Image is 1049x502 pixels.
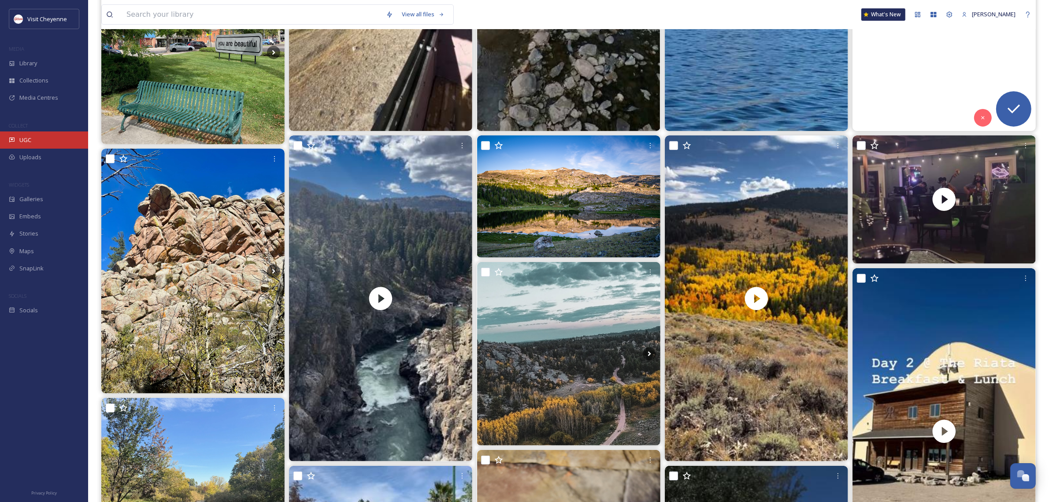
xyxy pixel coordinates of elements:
img: thumbnail [289,135,472,462]
span: Uploads [19,153,41,161]
span: MEDIA [9,45,24,52]
img: Sunrise over Robin Lake and the Bighorn Mountains in the Cloud Peak Wilderness Area of Wyoming. #... [477,135,660,258]
span: Galleries [19,195,43,203]
span: Collections [19,76,48,85]
span: Visit Cheyenne [27,15,67,23]
span: COLLECT [9,122,28,129]
video: Blue Ridge Trail, where the vibrant colors of autumn paint a stunning backdrop for an unforgettab... [665,135,848,462]
img: thumbnail [665,135,848,462]
img: 🍂🍂🍂 #panorama #photography #fall #spookyszn🎃👻 #camping #getoudoors #vedauwoo #sunset [477,262,660,446]
video: Full house, full hearts 🍷🎶 Thank you to all the new faces and familiar faces in the crowd! Can’t ... [853,135,1036,264]
a: [PERSON_NAME] [957,6,1020,23]
span: Privacy Policy [31,490,57,496]
button: Open Chat [1010,463,1036,489]
input: Search your library [122,5,382,24]
img: Wyoming Rocks! #thatswy [101,149,285,393]
img: visit_cheyenne_logo.jpeg [14,15,23,23]
span: SnapLink [19,264,44,273]
span: Stories [19,229,38,238]
span: UGC [19,136,31,144]
a: What's New [861,8,905,21]
span: Media Centres [19,94,58,102]
a: Privacy Policy [31,487,57,498]
span: Embeds [19,212,41,221]
span: SOCIALS [9,292,26,299]
span: Maps [19,247,34,255]
span: Library [19,59,37,67]
a: View all files [397,6,449,23]
img: thumbnail [853,135,1036,264]
span: Socials [19,306,38,315]
video: 📍Yellowstone River Suspension Bridge, Hellroaring Creek Trail #hellroaringcreek #yellowstone #tha... [289,135,472,462]
span: [PERSON_NAME] [972,10,1016,18]
span: WIDGETS [9,181,29,188]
